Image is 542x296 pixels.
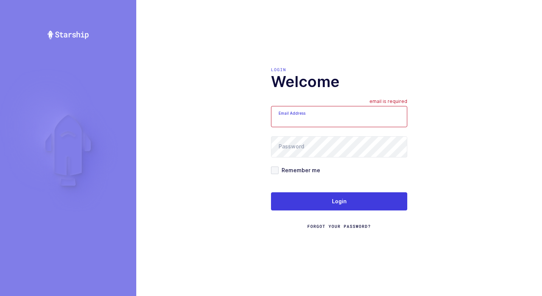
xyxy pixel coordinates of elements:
span: Login [332,198,347,205]
a: Forgot Your Password? [307,223,371,229]
input: Password [271,136,407,157]
h1: Welcome [271,73,407,91]
img: Starship [47,30,89,39]
button: Login [271,192,407,210]
span: Remember me [279,167,320,174]
input: Email Address [271,106,407,127]
div: email is required [369,98,407,106]
div: Login [271,67,407,73]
